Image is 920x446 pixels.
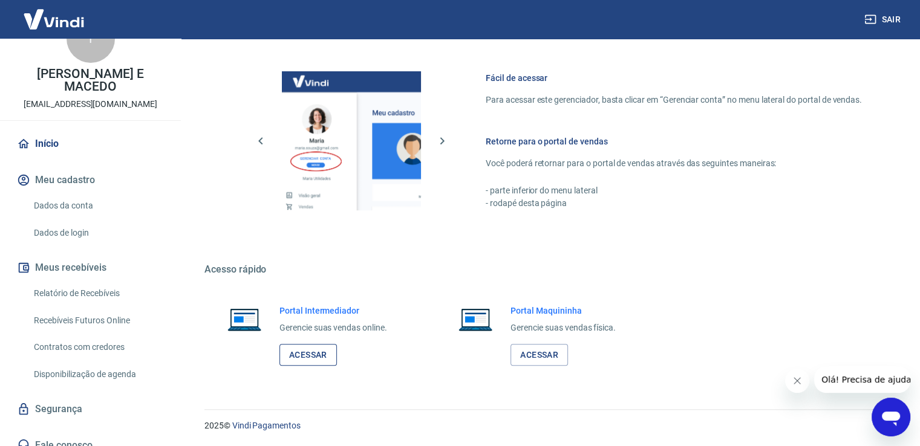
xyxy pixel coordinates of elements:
img: Imagem de um notebook aberto [450,305,501,334]
h6: Retorne para o portal de vendas [486,135,862,147]
h6: Portal Intermediador [279,305,387,317]
a: Dados da conta [29,193,166,218]
a: Acessar [511,344,568,366]
p: [PERSON_NAME] E MACEDO [10,68,171,93]
button: Meu cadastro [15,167,166,193]
p: Você poderá retornar para o portal de vendas através das seguintes maneiras: [486,157,862,170]
p: Para acessar este gerenciador, basta clicar em “Gerenciar conta” no menu lateral do portal de ven... [486,94,862,106]
p: 2025 © [204,419,891,432]
a: Disponibilização de agenda [29,362,166,387]
a: Contratos com credores [29,335,166,360]
a: Relatório de Recebíveis [29,281,166,306]
a: Recebíveis Futuros Online [29,308,166,333]
img: Vindi [15,1,93,37]
a: Segurança [15,396,166,422]
button: Meus recebíveis [15,254,166,281]
p: Gerencie suas vendas física. [511,322,616,334]
p: [EMAIL_ADDRESS][DOMAIN_NAME] [24,98,157,111]
img: Imagem da dashboard mostrando o botão de gerenciar conta na sidebar no lado esquerdo [282,71,421,210]
h5: Acesso rápido [204,263,891,276]
iframe: Botão para abrir a janela de mensagens [872,398,910,436]
a: Acessar [279,344,337,366]
img: Imagem de um notebook aberto [219,305,270,334]
h6: Portal Maquininha [511,305,616,317]
p: - rodapé desta página [486,197,862,210]
div: I [67,15,115,63]
a: Início [15,131,166,157]
a: Vindi Pagamentos [232,421,301,430]
button: Sair [862,8,905,31]
p: Gerencie suas vendas online. [279,322,387,334]
a: Dados de login [29,221,166,245]
iframe: Fechar mensagem [785,369,809,393]
p: - parte inferior do menu lateral [486,184,862,197]
iframe: Mensagem da empresa [814,366,910,393]
h6: Fácil de acessar [486,72,862,84]
span: Olá! Precisa de ajuda? [7,8,102,18]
